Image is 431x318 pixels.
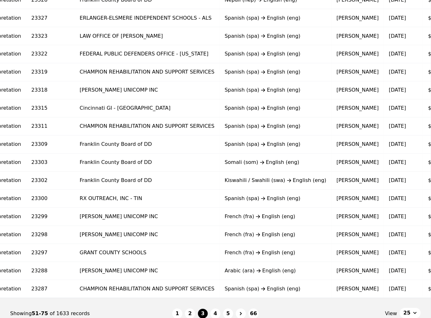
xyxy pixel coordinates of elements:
td: [PERSON_NAME] [332,27,384,45]
td: 23315 [26,100,75,118]
td: Cincinnati GI - [GEOGRAPHIC_DATA] [75,100,220,118]
td: 23297 [26,244,75,262]
td: [PERSON_NAME] UNICOMP INC [75,262,220,280]
td: 23302 [26,172,75,190]
td: CHAMPION REHABILITATION AND SUPPORT SERVICES [75,118,220,136]
div: French (fra) English (eng) [225,249,326,257]
td: 23319 [26,63,75,81]
td: CHAMPION REHABILITATION AND SUPPORT SERVICES [75,280,220,298]
td: 23327 [26,9,75,27]
div: Spanish (spa) English (eng) [225,285,326,293]
td: [PERSON_NAME] [332,63,384,81]
td: 23323 [26,27,75,45]
div: Spanish (spa) English (eng) [225,87,326,94]
td: 23309 [26,136,75,154]
td: FEDERAL PUBLIC DEFENDERS OFFICE - [US_STATE] [75,45,220,63]
span: 51-75 [32,311,50,317]
td: 23300 [26,190,75,208]
td: 23298 [26,226,75,244]
time: [DATE] [389,87,406,93]
div: French (fra) English (eng) [225,213,326,221]
td: 23322 [26,45,75,63]
time: [DATE] [389,15,406,21]
div: Spanish (spa) English (eng) [225,105,326,112]
td: [PERSON_NAME] [332,226,384,244]
time: [DATE] [389,268,406,274]
td: [PERSON_NAME] [332,208,384,226]
td: [PERSON_NAME] [332,190,384,208]
td: Franklin County Board of DD [75,136,220,154]
time: [DATE] [389,69,406,75]
div: French (fra) English (eng) [225,231,326,239]
div: Showing of 1633 records [10,310,172,318]
td: [PERSON_NAME] [332,81,384,100]
td: ERLANGER-ELSMERE INDEPENDENT SCHOOLS - ALS [75,9,220,27]
time: [DATE] [389,232,406,238]
time: [DATE] [389,286,406,292]
td: Franklin County Board of DD [75,172,220,190]
span: 25 [404,309,411,317]
div: Spanish (spa) English (eng) [225,14,326,22]
td: [PERSON_NAME] [332,45,384,63]
td: GRANT COUNTY SCHOOLS [75,244,220,262]
time: [DATE] [389,250,406,256]
div: Spanish (spa) English (eng) [225,195,326,203]
td: [PERSON_NAME] [332,244,384,262]
td: [PERSON_NAME] [332,154,384,172]
time: [DATE] [389,159,406,165]
td: Franklin County Board of DD [75,154,220,172]
div: Spanish (spa) English (eng) [225,50,326,58]
td: [PERSON_NAME] [332,262,384,280]
td: 23303 [26,154,75,172]
td: 23299 [26,208,75,226]
td: RX OUTREACH, INC - TIN [75,190,220,208]
td: 23311 [26,118,75,136]
td: [PERSON_NAME] [332,280,384,298]
div: Spanish (spa) English (eng) [225,32,326,40]
time: [DATE] [389,214,406,220]
time: [DATE] [389,123,406,129]
td: 23287 [26,280,75,298]
div: Arabic (ara) English (eng) [225,267,326,275]
td: [PERSON_NAME] [332,9,384,27]
div: Somali (som) English (eng) [225,159,326,166]
td: [PERSON_NAME] UNICOMP INC [75,81,220,100]
td: [PERSON_NAME] UNICOMP INC [75,226,220,244]
div: Spanish (spa) English (eng) [225,123,326,130]
time: [DATE] [389,33,406,39]
td: [PERSON_NAME] [332,172,384,190]
td: [PERSON_NAME] UNICOMP INC [75,208,220,226]
time: [DATE] [389,51,406,57]
time: [DATE] [389,105,406,111]
td: 23318 [26,81,75,100]
div: Spanish (spa) English (eng) [225,141,326,148]
time: [DATE] [389,141,406,147]
time: [DATE] [389,178,406,184]
td: [PERSON_NAME] [332,118,384,136]
span: View [385,310,397,318]
td: CHAMPION REHABILITATION AND SUPPORT SERVICES [75,63,220,81]
div: Kiswahili / Swahili (swa) English (eng) [225,177,326,185]
td: 23288 [26,262,75,280]
div: Spanish (spa) English (eng) [225,68,326,76]
td: [PERSON_NAME] [332,100,384,118]
time: [DATE] [389,196,406,202]
td: LAW OFFICE OF [PERSON_NAME] [75,27,220,45]
td: [PERSON_NAME] [332,136,384,154]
